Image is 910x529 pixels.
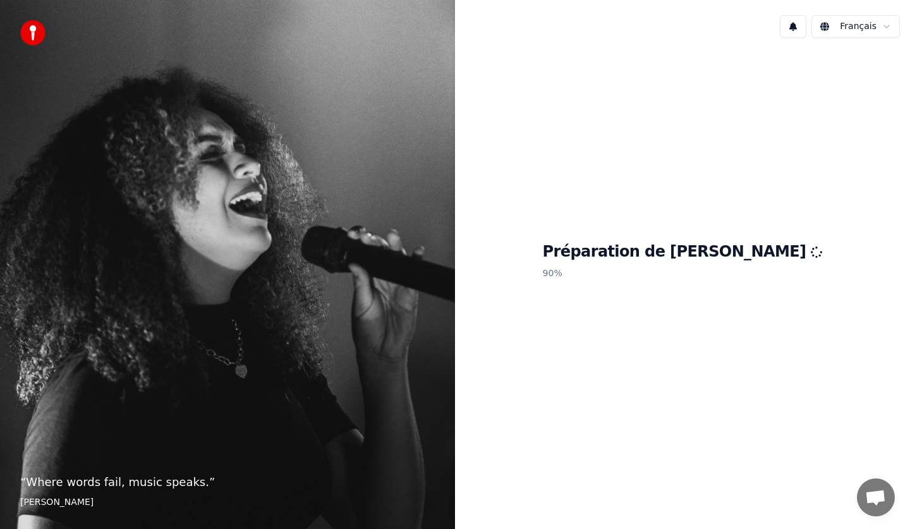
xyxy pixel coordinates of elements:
p: “ Where words fail, music speaks. ” [20,473,435,491]
footer: [PERSON_NAME] [20,496,435,509]
a: Ouvrir le chat [857,478,895,516]
img: youka [20,20,45,46]
p: 90 % [543,262,823,285]
h1: Préparation de [PERSON_NAME] [543,242,823,262]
